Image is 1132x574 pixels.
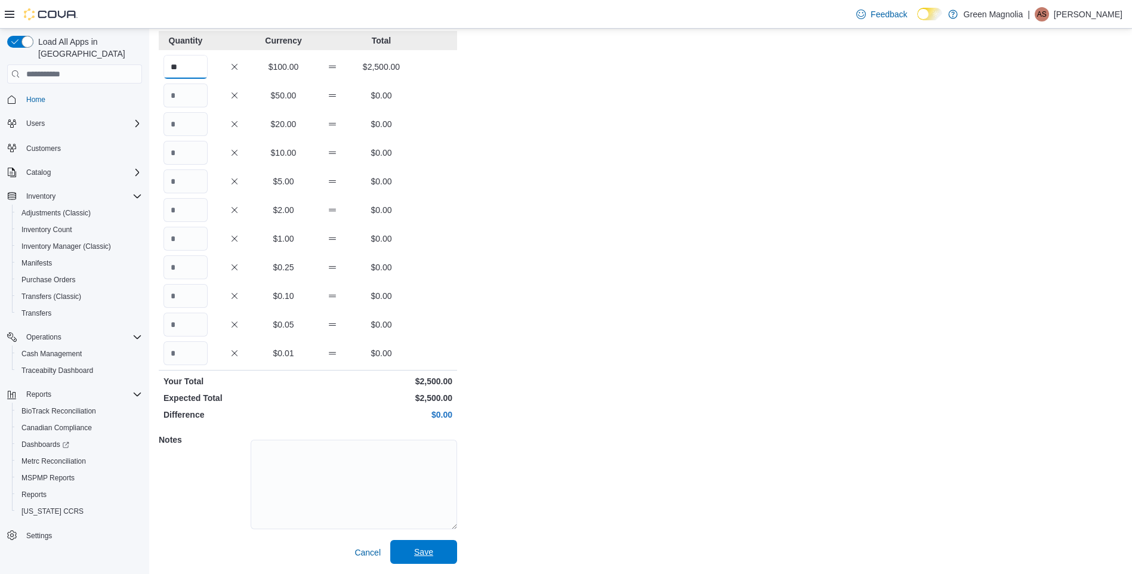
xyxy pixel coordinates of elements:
[12,221,147,238] button: Inventory Count
[261,347,306,359] p: $0.01
[17,239,116,254] a: Inventory Manager (Classic)
[359,261,403,273] p: $0.00
[261,90,306,101] p: $50.00
[21,473,75,483] span: MSPMP Reports
[21,349,82,359] span: Cash Management
[917,8,942,20] input: Dark Mode
[2,115,147,132] button: Users
[12,453,147,470] button: Metrc Reconciliation
[1037,7,1047,21] span: AS
[21,92,50,107] a: Home
[261,204,306,216] p: $2.00
[21,366,93,375] span: Traceabilty Dashboard
[164,35,208,47] p: Quantity
[21,116,50,131] button: Users
[310,392,452,404] p: $2,500.00
[12,362,147,379] button: Traceabilty Dashboard
[164,112,208,136] input: Quantity
[261,35,306,47] p: Currency
[261,319,306,331] p: $0.05
[2,91,147,108] button: Home
[17,454,142,468] span: Metrc Reconciliation
[26,144,61,153] span: Customers
[17,206,142,220] span: Adjustments (Classic)
[17,487,142,502] span: Reports
[26,95,45,104] span: Home
[21,423,92,433] span: Canadian Compliance
[17,306,56,320] a: Transfers
[2,164,147,181] button: Catalog
[21,116,142,131] span: Users
[21,165,142,180] span: Catalog
[164,84,208,107] input: Quantity
[159,428,248,452] h5: Notes
[12,470,147,486] button: MSPMP Reports
[350,541,385,564] button: Cancel
[17,347,87,361] a: Cash Management
[17,363,98,378] a: Traceabilty Dashboard
[17,239,142,254] span: Inventory Manager (Classic)
[12,503,147,520] button: [US_STATE] CCRS
[21,258,52,268] span: Manifests
[17,487,51,502] a: Reports
[261,118,306,130] p: $20.00
[21,330,142,344] span: Operations
[21,406,96,416] span: BioTrack Reconciliation
[17,454,91,468] a: Metrc Reconciliation
[871,8,907,20] span: Feedback
[17,256,57,270] a: Manifests
[261,147,306,159] p: $10.00
[21,440,69,449] span: Dashboards
[12,486,147,503] button: Reports
[359,319,403,331] p: $0.00
[21,387,56,402] button: Reports
[17,437,142,452] span: Dashboards
[354,547,381,558] span: Cancel
[12,205,147,221] button: Adjustments (Classic)
[17,347,142,361] span: Cash Management
[24,8,78,20] img: Cova
[17,273,142,287] span: Purchase Orders
[21,529,57,543] a: Settings
[21,387,142,402] span: Reports
[164,341,208,365] input: Quantity
[2,329,147,345] button: Operations
[12,436,147,453] a: Dashboards
[21,456,86,466] span: Metrc Reconciliation
[164,392,306,404] p: Expected Total
[414,546,433,558] span: Save
[12,255,147,271] button: Manifests
[261,175,306,187] p: $5.00
[21,490,47,499] span: Reports
[26,531,52,541] span: Settings
[26,390,51,399] span: Reports
[12,403,147,419] button: BioTrack Reconciliation
[21,308,51,318] span: Transfers
[17,223,142,237] span: Inventory Count
[17,504,88,519] a: [US_STATE] CCRS
[17,471,142,485] span: MSPMP Reports
[164,227,208,251] input: Quantity
[359,347,403,359] p: $0.00
[21,92,142,107] span: Home
[359,175,403,187] p: $0.00
[17,471,79,485] a: MSPMP Reports
[17,421,142,435] span: Canadian Compliance
[359,233,403,245] p: $0.00
[1054,7,1122,21] p: [PERSON_NAME]
[21,292,81,301] span: Transfers (Classic)
[17,437,74,452] a: Dashboards
[12,288,147,305] button: Transfers (Classic)
[310,409,452,421] p: $0.00
[21,507,84,516] span: [US_STATE] CCRS
[164,313,208,337] input: Quantity
[17,206,95,220] a: Adjustments (Classic)
[852,2,912,26] a: Feedback
[359,90,403,101] p: $0.00
[17,256,142,270] span: Manifests
[1028,7,1030,21] p: |
[17,273,81,287] a: Purchase Orders
[164,169,208,193] input: Quantity
[17,421,97,435] a: Canadian Compliance
[164,284,208,308] input: Quantity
